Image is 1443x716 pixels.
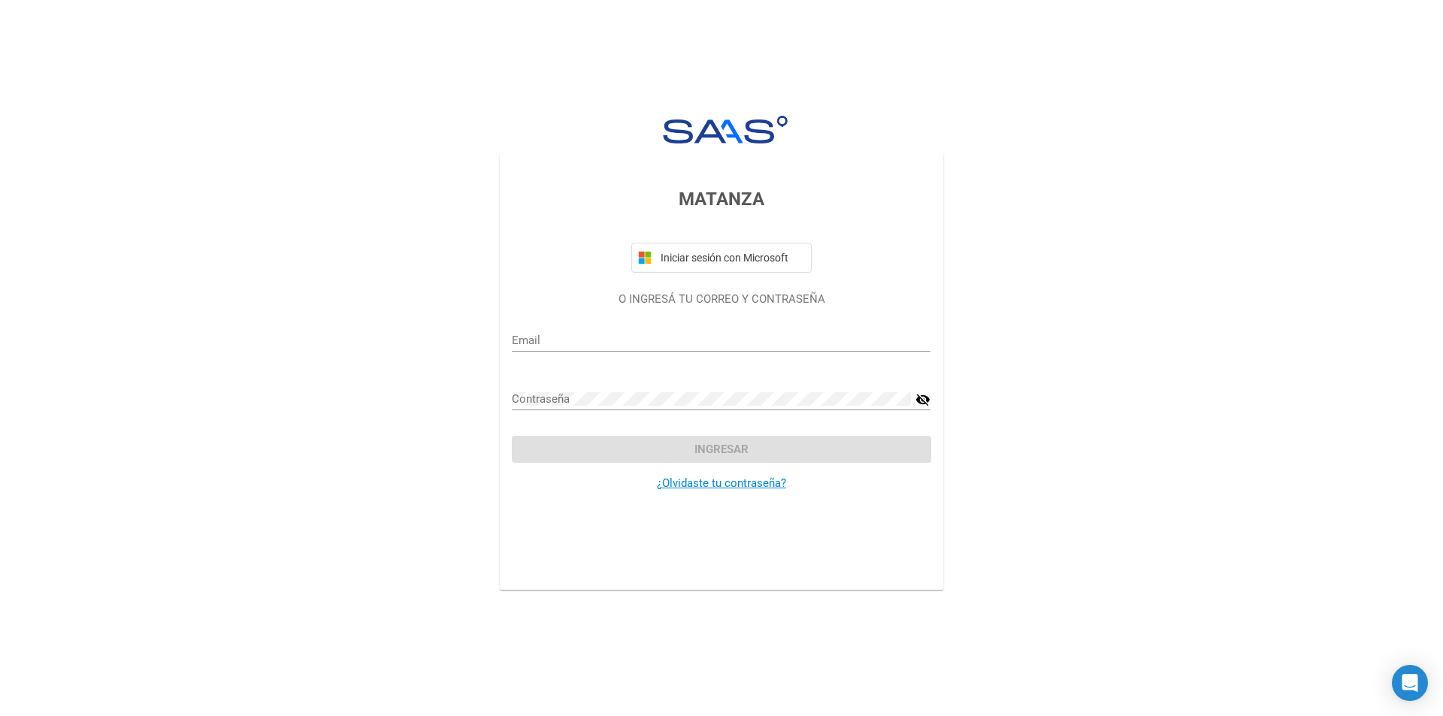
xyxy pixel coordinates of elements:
[512,291,930,308] p: O INGRESÁ TU CORREO Y CONTRASEÑA
[915,391,930,409] mat-icon: visibility_off
[631,243,812,273] button: Iniciar sesión con Microsoft
[1392,665,1428,701] div: Open Intercom Messenger
[512,436,930,463] button: Ingresar
[512,186,930,213] h3: MATANZA
[658,252,805,264] span: Iniciar sesión con Microsoft
[694,443,749,456] span: Ingresar
[657,476,786,490] a: ¿Olvidaste tu contraseña?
